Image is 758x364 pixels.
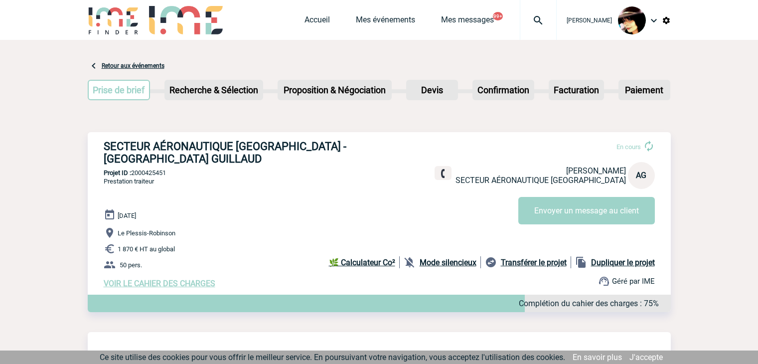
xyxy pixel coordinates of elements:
[629,353,663,362] a: J'accepte
[304,15,330,29] a: Accueil
[575,256,587,268] img: file_copy-black-24dp.png
[493,12,503,20] button: 99+
[88,169,671,177] p: 2000425451
[612,277,655,286] span: Géré par IME
[567,17,612,24] span: [PERSON_NAME]
[100,353,565,362] span: Ce site utilise des cookies pour vous offrir le meilleur service. En poursuivant votre navigation...
[279,81,391,99] p: Proposition & Négociation
[455,176,626,185] span: SECTEUR AÉRONAUTIQUE [GEOGRAPHIC_DATA]
[550,81,603,99] p: Facturation
[104,279,215,288] a: VOIR LE CAHIER DES CHARGES
[566,166,626,176] span: [PERSON_NAME]
[441,15,494,29] a: Mes messages
[420,258,476,267] b: Mode silencieux
[104,140,403,165] h3: SECTEUR AÉRONAUTIQUE [GEOGRAPHIC_DATA] - [GEOGRAPHIC_DATA] GUILLAUD
[501,258,567,267] b: Transférer le projet
[636,171,646,180] span: AG
[356,15,415,29] a: Mes événements
[473,81,533,99] p: Confirmation
[439,169,448,178] img: fixe.png
[619,81,669,99] p: Paiement
[104,178,154,185] span: Prestation traiteur
[329,258,395,267] b: 🌿 Calculateur Co²
[616,143,641,151] span: En cours
[165,81,262,99] p: Recherche & Sélection
[102,62,164,69] a: Retour aux événements
[329,256,400,268] a: 🌿 Calculateur Co²
[518,197,655,224] button: Envoyer un message au client
[598,275,610,287] img: support.png
[573,353,622,362] a: En savoir plus
[89,81,150,99] p: Prise de brief
[118,245,175,253] span: 1 870 € HT au global
[120,261,142,269] span: 50 pers.
[88,6,140,34] img: IME-Finder
[618,6,646,34] img: 101023-0.jpg
[118,212,136,219] span: [DATE]
[104,169,131,177] b: Projet ID :
[591,258,655,267] b: Dupliquer le projet
[407,81,457,99] p: Devis
[118,229,175,237] span: Le Plessis-Robinson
